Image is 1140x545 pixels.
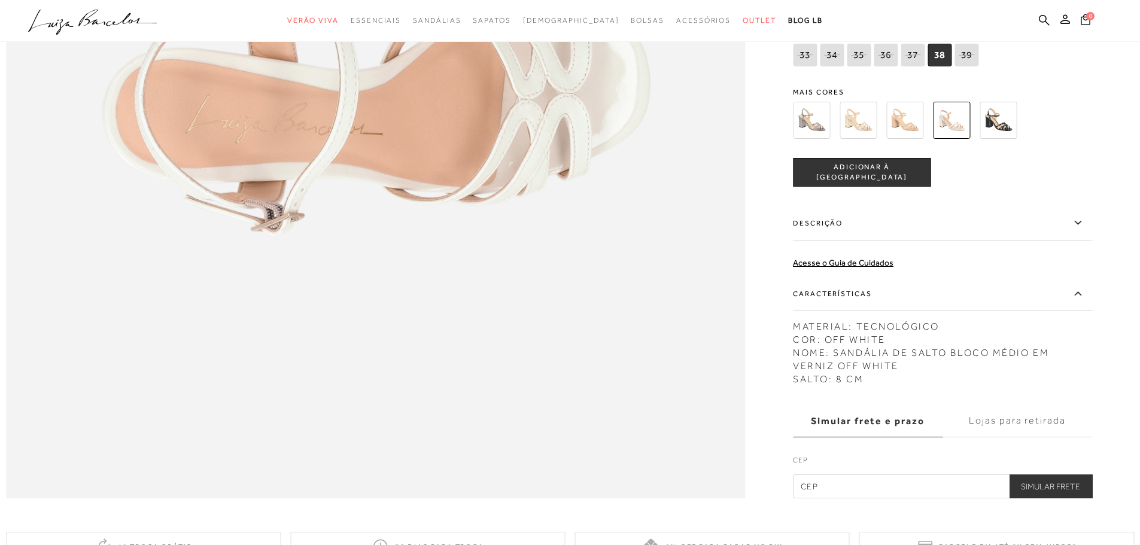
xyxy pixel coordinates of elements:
a: BLOG LB [788,10,823,32]
span: 33 [793,44,817,66]
span: Bolsas [631,16,664,25]
label: CEP [793,455,1092,471]
a: categoryNavScreenReaderText [743,10,776,32]
label: Simular frete e prazo [793,405,943,437]
img: SANDÁLIA DE SALTO BLOCO MÉDIO EM VERNIZ PRETO [980,102,1017,139]
span: Essenciais [351,16,401,25]
a: categoryNavScreenReaderText [351,10,401,32]
span: 34 [820,44,844,66]
button: Simular Frete [1009,474,1092,498]
a: categoryNavScreenReaderText [631,10,664,32]
span: Sandálias [413,16,461,25]
img: SANDÁLIA DE SALTO BLOCO MÉDIO EM VERNIZ BEGE [886,102,923,139]
span: BLOG LB [788,16,823,25]
img: SANDÁLIA DE SALTO BLOCO MÉDIO EM METALIZADO OURO [840,102,877,139]
span: 36 [874,44,898,66]
label: Lojas para retirada [943,405,1092,437]
button: ADICIONAR À [GEOGRAPHIC_DATA] [793,158,931,187]
span: Verão Viva [287,16,339,25]
span: 37 [901,44,925,66]
span: [DEMOGRAPHIC_DATA] [523,16,619,25]
div: MATERIAL: TECNOLÓGICO COR: OFF WHITE NOME: SANDÁLIA DE SALTO BLOCO MÉDIO EM VERNIZ OFF WHITE SALT... [793,314,1092,386]
label: Descrição [793,206,1092,240]
span: Acessórios [676,16,731,25]
span: Mais cores [793,89,1092,96]
span: 35 [847,44,871,66]
a: categoryNavScreenReaderText [473,10,510,32]
span: Sapatos [473,16,510,25]
span: Outlet [743,16,776,25]
a: categoryNavScreenReaderText [413,10,461,32]
img: SANDÁLIA DE SALTO BLOCO MÉDIO EM METALIZADO CHUMBO [793,102,830,139]
span: 0 [1086,12,1095,20]
span: ADICIONAR À [GEOGRAPHIC_DATA] [794,162,930,183]
a: Acesse o Guia de Cuidados [793,258,893,267]
a: categoryNavScreenReaderText [287,10,339,32]
input: CEP [793,474,1092,498]
button: 0 [1077,13,1094,29]
span: 38 [928,44,951,66]
a: categoryNavScreenReaderText [676,10,731,32]
label: Características [793,276,1092,311]
img: SANDÁLIA DE SALTO BLOCO MÉDIO EM VERNIZ OFF WHITE [933,102,970,139]
span: 39 [954,44,978,66]
a: noSubCategoriesText [523,10,619,32]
